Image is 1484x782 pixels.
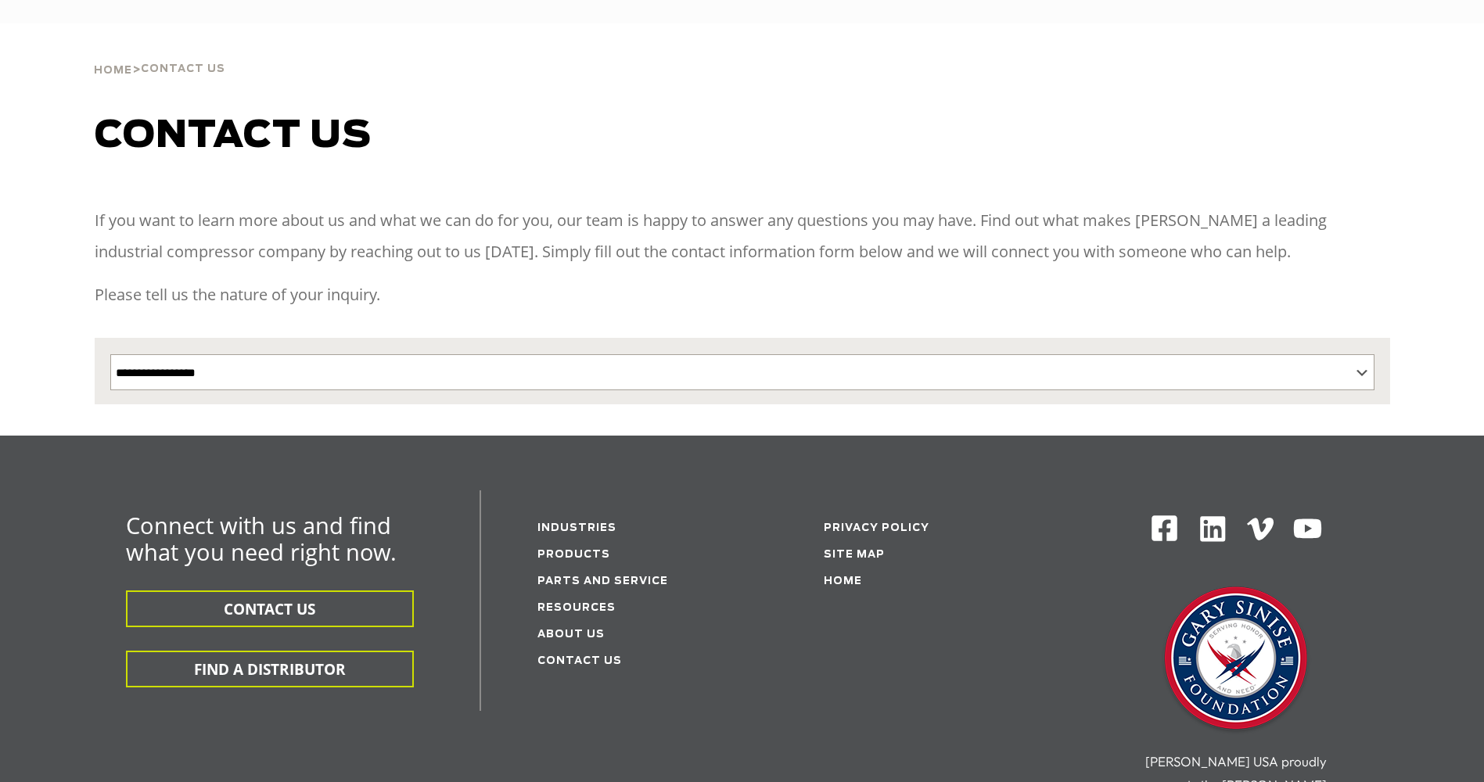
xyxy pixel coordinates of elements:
[824,576,862,586] a: Home
[824,550,885,560] a: Site Map
[537,630,605,640] a: About Us
[141,64,225,74] span: Contact Us
[126,651,414,687] button: FIND A DISTRIBUTOR
[95,117,372,155] span: Contact us
[537,523,616,533] a: Industries
[94,66,132,76] span: Home
[1158,582,1314,738] img: Gary Sinise Foundation
[126,590,414,627] button: CONTACT US
[1150,514,1179,543] img: Facebook
[824,523,929,533] a: Privacy Policy
[537,550,610,560] a: Products
[1292,514,1323,544] img: Youtube
[95,279,1390,310] p: Please tell us the nature of your inquiry.
[537,576,668,586] a: Parts and service
[94,23,225,83] div: >
[126,510,397,567] span: Connect with us and find what you need right now.
[95,205,1390,267] p: If you want to learn more about us and what we can do for you, our team is happy to answer any qu...
[537,603,616,613] a: Resources
[1247,518,1274,540] img: Vimeo
[537,656,622,666] a: Contact Us
[1198,514,1228,544] img: Linkedin
[94,63,132,77] a: Home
